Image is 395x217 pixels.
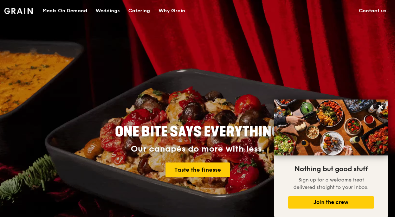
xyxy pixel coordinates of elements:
div: Weddings [96,0,120,21]
a: Why Grain [154,0,189,21]
a: Taste the finesse [166,162,230,177]
img: DSC07876-Edit02-Large.jpeg [274,100,388,155]
span: Nothing but good stuff [294,165,368,173]
button: Join the crew [288,196,374,209]
a: Catering [124,0,154,21]
button: Close [375,101,386,113]
a: Contact us [355,0,391,21]
span: Sign up for a welcome treat delivered straight to your inbox. [293,177,369,190]
div: Our canapés do more with less. [71,144,324,154]
span: ONE BITE SAYS EVERYTHING [115,123,280,140]
img: Grain [4,8,33,14]
a: Weddings [91,0,124,21]
div: Why Grain [158,0,185,21]
div: Catering [128,0,150,21]
div: Meals On Demand [43,0,87,21]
